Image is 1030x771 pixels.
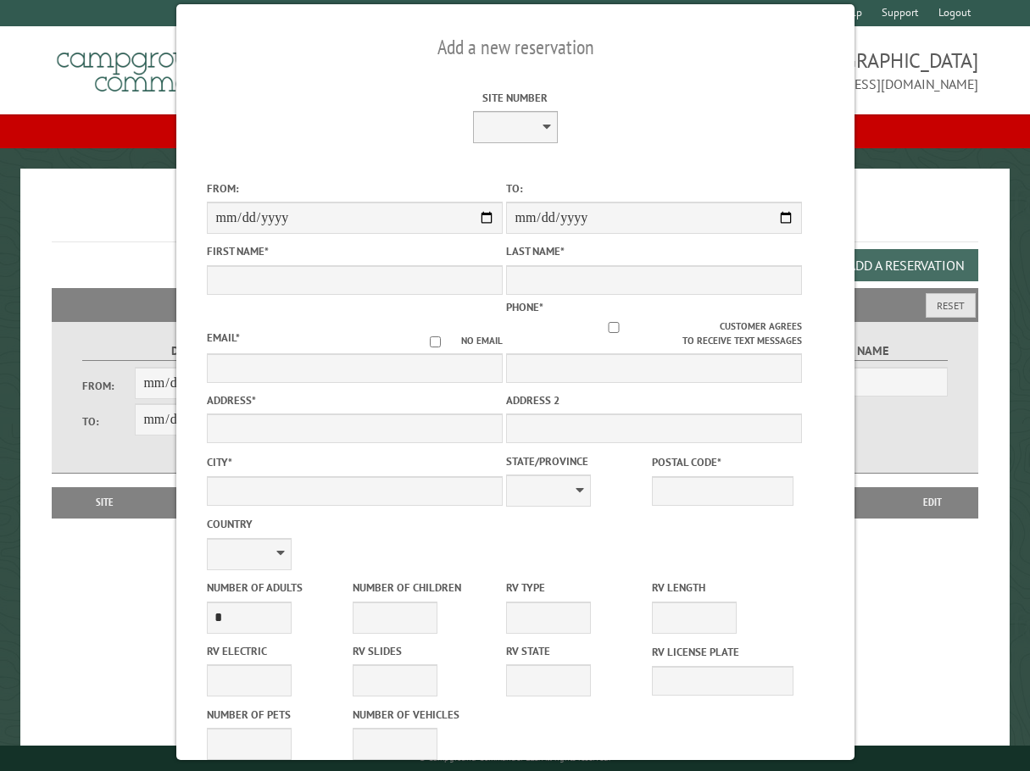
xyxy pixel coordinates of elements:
[651,644,793,660] label: RV License Plate
[352,707,494,723] label: Number of Vehicles
[886,487,978,518] th: Edit
[60,487,150,518] th: Site
[207,580,349,596] label: Number of Adults
[52,288,979,320] h2: Filters
[52,33,264,99] img: Campground Commander
[506,580,649,596] label: RV Type
[651,454,793,470] label: Postal Code
[352,580,494,596] label: Number of Children
[82,378,136,394] label: From:
[506,243,802,259] label: Last Name
[207,454,503,470] label: City
[507,322,720,333] input: Customer agrees to receive text messages
[207,392,503,408] label: Address
[833,249,978,281] button: Add a Reservation
[207,707,349,723] label: Number of Pets
[506,453,649,469] label: State/Province
[207,180,503,197] label: From:
[82,413,136,430] label: To:
[207,330,240,345] label: Email
[207,516,503,532] label: Country
[419,752,610,763] small: © Campground Commander LLC. All rights reserved.
[352,643,494,659] label: RV Slides
[82,341,295,361] label: Dates
[367,90,663,106] label: Site Number
[149,487,267,518] th: Dates
[207,243,503,259] label: First Name
[506,180,802,197] label: To:
[207,31,823,64] h2: Add a new reservation
[651,580,793,596] label: RV Length
[506,319,802,348] label: Customer agrees to receive text messages
[207,643,349,659] label: RV Electric
[506,300,543,314] label: Phone
[506,643,649,659] label: RV State
[409,336,461,347] input: No email
[926,293,976,318] button: Reset
[409,334,503,348] label: No email
[52,196,979,242] h1: Reservations
[506,392,802,408] label: Address 2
